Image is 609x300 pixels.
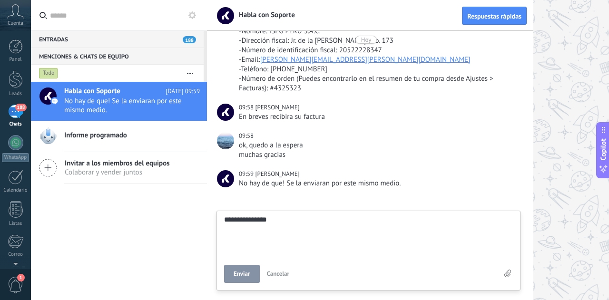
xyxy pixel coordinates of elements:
div: muchas gracias [239,150,519,160]
div: No hay de que! Se la enviaran por este mismo medio. [239,179,519,188]
span: Luciano V. [255,103,299,111]
div: Chats [2,121,29,127]
div: -Número de orden (Puedes encontrarlo en el resumen de tu compra desde Ajustes > Facturas): #4325323 [239,74,519,93]
span: Habla con Soporte [64,87,120,96]
div: 09:58 [239,103,255,112]
span: Habla con Soporte [233,10,295,19]
div: Entradas [31,30,204,48]
button: Enviar [224,265,260,283]
a: Informe programado [31,121,207,152]
span: Invitar a los miembros del equipos [65,159,170,168]
span: Luciano V. [217,170,234,187]
span: JEFFRY ANTONY RIVAS RIVAS [217,132,234,149]
div: En breves recibira su factura [239,112,519,122]
span: Informe programado [64,131,127,140]
div: Todo [39,68,58,79]
a: [PERSON_NAME][EMAIL_ADDRESS][PERSON_NAME][DOMAIN_NAME] [260,55,471,64]
span: [DATE] 09:59 [166,87,200,96]
button: Más [180,65,200,82]
div: -Número de identificación fiscal: 20522228347 [239,46,519,55]
span: No hay de que! Se la enviaran por este mismo medio. [64,97,182,115]
div: -Nombre: ISEG PERU S.A.C. [239,27,519,36]
div: Panel [2,57,29,63]
a: Habla con Soporte [DATE] 09:59 No hay de que! Se la enviaran por este mismo medio. [31,82,207,121]
span: Cancelar [267,270,290,278]
span: 188 [15,104,26,111]
div: Correo [2,252,29,258]
div: Leads [2,91,29,97]
div: 09:59 [239,169,255,179]
span: Luciano V. [255,170,299,178]
div: Menciones & Chats de equipo [31,48,204,65]
span: 188 [183,36,196,43]
div: -Teléfono: [PHONE_NUMBER] [239,65,519,74]
span: Respuestas rápidas [467,13,521,19]
span: Colaborar y vender juntos [65,168,170,177]
div: ok, quedo a la espera [239,141,519,150]
button: Respuestas rápidas [462,7,527,25]
div: Calendario [2,187,29,194]
span: Cuenta [8,20,23,27]
div: Hoy [361,36,372,44]
button: Cancelar [263,265,294,283]
div: 09:58 [239,131,255,141]
span: Luciano V. [217,104,234,121]
div: Listas [2,221,29,227]
span: Enviar [234,271,250,277]
span: Copilot [599,138,608,160]
div: WhatsApp [2,153,29,162]
div: -Email: [239,55,519,65]
span: 1 [17,274,25,281]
